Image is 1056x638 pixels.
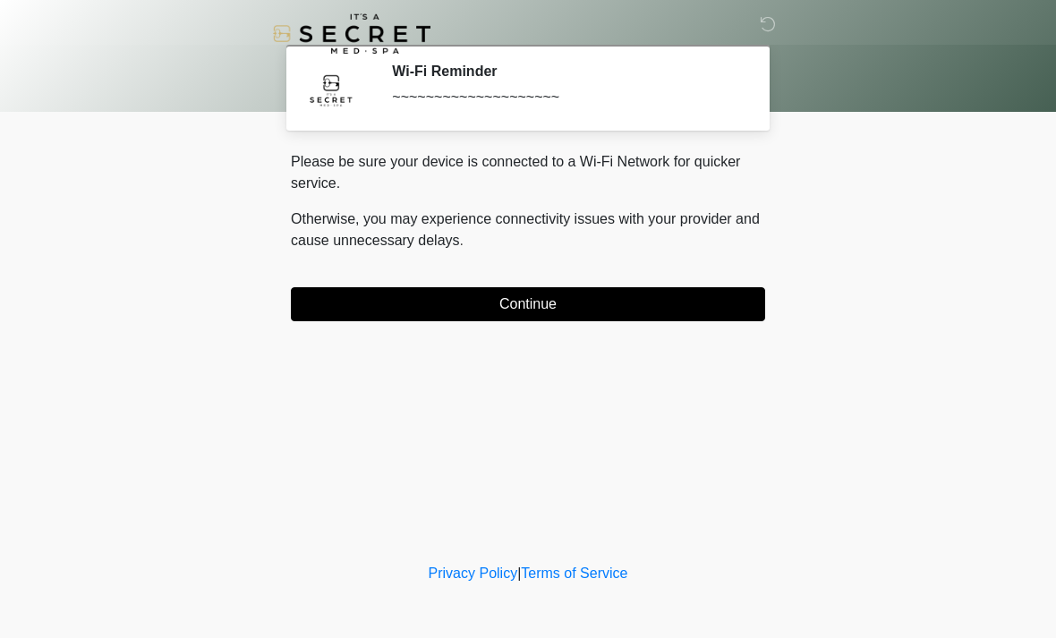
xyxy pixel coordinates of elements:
div: ~~~~~~~~~~~~~~~~~~~~ [392,87,738,108]
p: Please be sure your device is connected to a Wi-Fi Network for quicker service. [291,151,765,194]
a: Privacy Policy [429,566,518,581]
a: | [517,566,521,581]
p: Otherwise, you may experience connectivity issues with your provider and cause unnecessary delays [291,208,765,251]
span: . [460,233,464,248]
img: Agent Avatar [304,63,358,116]
a: Terms of Service [521,566,627,581]
img: It's A Secret Med Spa Logo [273,13,430,54]
h2: Wi-Fi Reminder [392,63,738,80]
button: Continue [291,287,765,321]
